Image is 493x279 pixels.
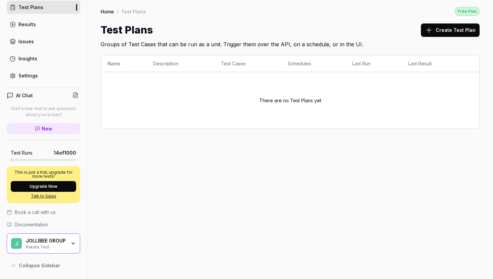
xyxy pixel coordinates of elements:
a: Insights [7,52,80,65]
a: Issues [7,35,80,48]
div: Test Plans [121,8,146,15]
div: There are no Test Plans yet [108,76,473,124]
th: Test Cases [214,55,281,72]
div: Issues [18,38,34,45]
span: 14 of 1000 [54,149,76,156]
span: New [42,125,52,132]
div: / [117,8,118,15]
a: Test Plans [7,1,80,14]
p: Start a new chat to ask questions about your project [7,106,80,118]
a: Home [101,8,114,15]
th: Name [101,55,147,72]
h5: Test Runs [11,150,33,156]
span: Book a call with us [15,209,56,216]
a: Talk to Sales [11,193,76,199]
span: J [11,238,22,249]
th: Last Run [345,55,401,72]
button: Create Test Plan [421,23,480,37]
h2: Groups of Test Cases that can be run as a unit. Trigger them over the API, on a schedule, or in t... [101,38,480,48]
a: Settings [7,69,80,82]
button: Free Plan [455,7,480,16]
a: Documentation [7,221,80,228]
span: Collapse Sidebar [19,262,60,269]
div: Results [18,21,36,28]
a: Book a call with us [7,209,80,216]
div: Test Plans [18,4,43,11]
button: JJOLLIBEE GROUPRakata Test [7,233,80,254]
p: This is just a trial, upgrade for more tests! [11,170,76,178]
h1: Test Plans [101,22,153,38]
a: Results [7,18,80,31]
div: Rakata Test [26,244,66,249]
button: Collapse Sidebar [7,259,80,272]
h4: AI Chat [16,92,33,99]
div: JOLLIBEE GROUP [26,238,66,244]
th: Last Result [401,55,466,72]
button: Upgrade Now [11,181,76,192]
div: Settings [18,72,38,79]
span: Documentation [15,221,48,228]
th: Description [147,55,214,72]
th: Schedules [281,55,345,72]
div: Insights [18,55,37,62]
a: New [7,123,80,134]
